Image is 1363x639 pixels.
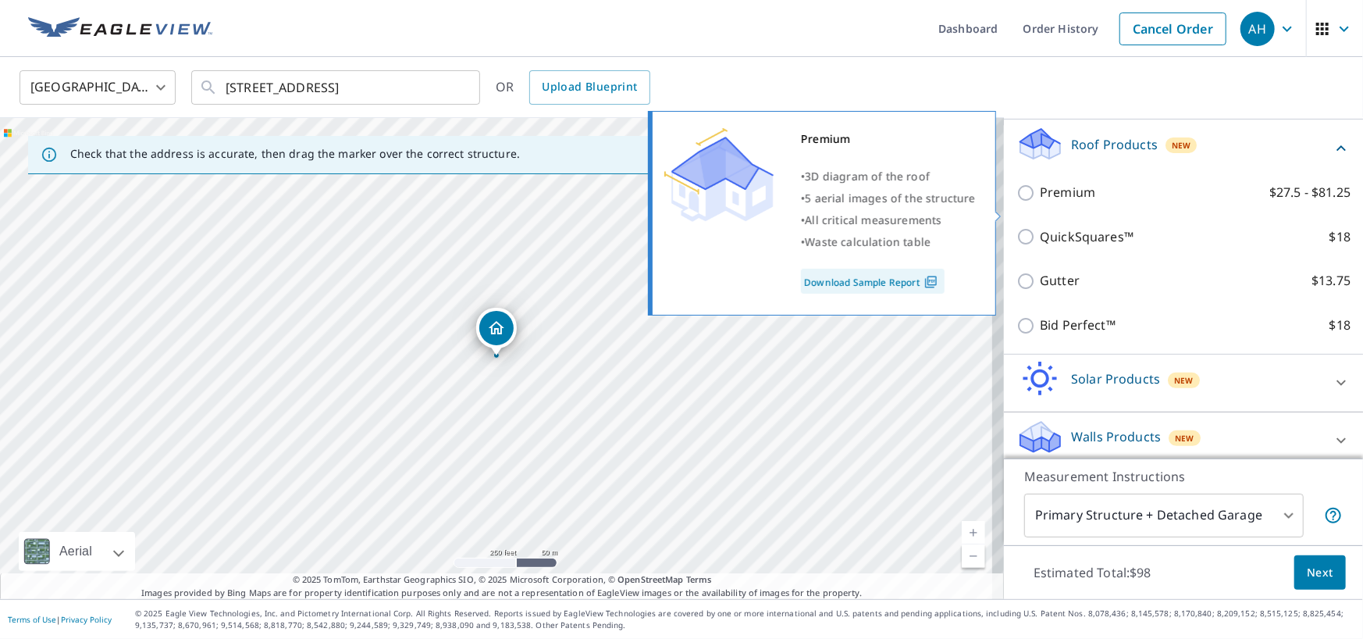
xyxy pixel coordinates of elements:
[1269,183,1351,202] p: $27.5 - $81.25
[1324,506,1343,525] span: Your report will include the primary structure and a detached garage if one exists.
[61,614,112,625] a: Privacy Policy
[1016,126,1351,170] div: Roof ProductsNew
[1174,374,1194,387] span: New
[1329,316,1351,335] p: $18
[1311,271,1351,291] p: $13.75
[962,521,985,544] a: Current Level 17, Zoom In
[1040,227,1133,247] p: QuickSquares™
[135,608,1355,631] p: © 2025 Eagle View Technologies, Inc. and Pictometry International Corp. All Rights Reserved. Repo...
[686,573,712,585] a: Terms
[805,234,931,249] span: Waste calculation table
[801,209,976,231] div: •
[801,231,976,253] div: •
[293,573,712,587] span: © 2025 TomTom, Earthstar Geographics SIO, © 2025 Microsoft Corporation, ©
[8,614,56,625] a: Terms of Use
[70,147,520,161] p: Check that the address is accurate, then drag the marker over the correct structure.
[1240,12,1275,46] div: AH
[1024,467,1343,486] p: Measurement Instructions
[55,532,97,571] div: Aerial
[617,573,683,585] a: OpenStreetMap
[664,128,774,222] img: Premium
[1016,361,1351,405] div: Solar ProductsNew
[805,169,930,184] span: 3D diagram of the roof
[1016,419,1351,463] div: Walls ProductsNew
[801,128,976,150] div: Premium
[801,187,976,209] div: •
[1040,271,1080,291] p: Gutter
[496,70,650,105] div: OR
[19,532,135,571] div: Aerial
[801,269,945,294] a: Download Sample Report
[476,308,517,356] div: Dropped pin, building 1, Residential property, 2405 Tapestry Ct Thompsons Station, TN 37179
[20,66,176,109] div: [GEOGRAPHIC_DATA]
[1071,427,1161,446] p: Walls Products
[1021,555,1164,590] p: Estimated Total: $98
[542,77,637,97] span: Upload Blueprint
[1172,139,1191,152] span: New
[28,17,212,41] img: EV Logo
[1307,563,1333,583] span: Next
[1119,12,1226,45] a: Cancel Order
[226,66,448,109] input: Search by address or latitude-longitude
[8,615,112,624] p: |
[962,544,985,568] a: Current Level 17, Zoom Out
[1071,135,1158,154] p: Roof Products
[1040,316,1116,335] p: Bid Perfect™
[1024,494,1304,537] div: Primary Structure + Detached Garage
[801,166,976,187] div: •
[805,191,975,205] span: 5 aerial images of the structure
[1040,183,1095,202] p: Premium
[1071,369,1160,388] p: Solar Products
[805,212,941,227] span: All critical measurements
[1329,227,1351,247] p: $18
[920,275,941,289] img: Pdf Icon
[1294,555,1346,591] button: Next
[529,70,649,105] a: Upload Blueprint
[1175,432,1194,444] span: New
